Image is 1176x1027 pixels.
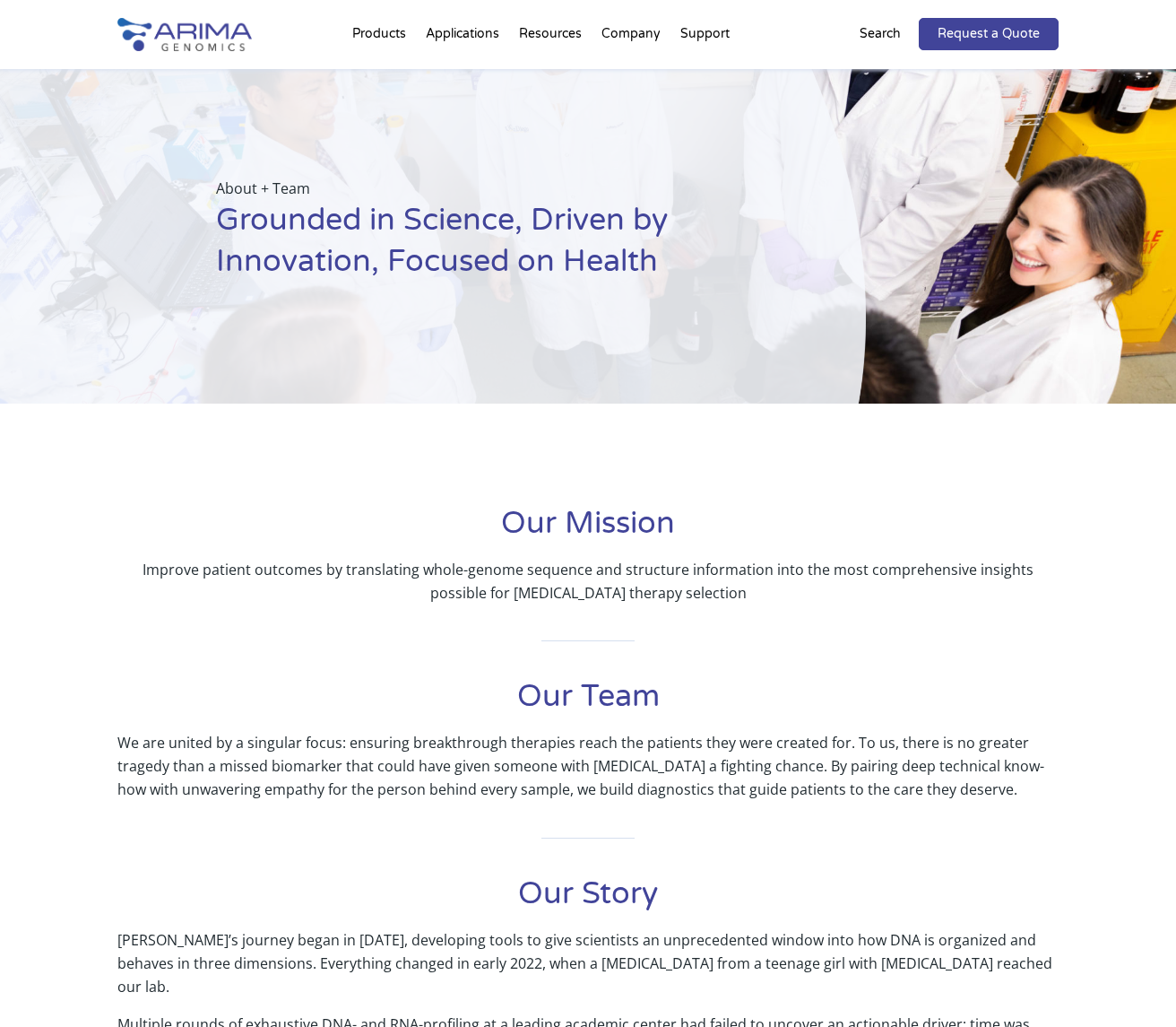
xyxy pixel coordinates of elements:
h1: Our Story [117,874,1059,928]
h1: Our Mission [117,503,1059,558]
h1: Our Team [117,676,1059,731]
p: Improve patient outcomes by translating whole-genome sequence and structure information into the ... [117,558,1059,605]
a: Request a Quote [919,18,1059,50]
p: [PERSON_NAME]’s journey began in [DATE], developing tools to give scientists an unprecedented win... [117,928,1059,1013]
p: About + Team [216,177,775,200]
p: Search [860,22,901,46]
img: Arima-Genomics-logo [117,18,252,51]
h1: Grounded in Science, Driven by Innovation, Focused on Health [216,200,775,296]
p: We are united by a singular focus: ensuring breakthrough therapies reach the patients they were c... [117,731,1059,801]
